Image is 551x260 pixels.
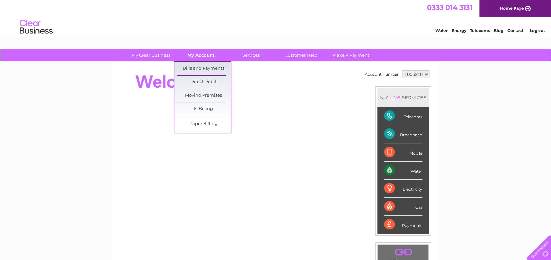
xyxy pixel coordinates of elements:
[380,247,427,258] a: .
[388,95,402,101] div: LIVE
[384,143,422,162] div: Mobile
[435,28,448,33] a: Water
[19,17,53,37] img: logo.png
[427,3,472,11] a: 0333 014 3131
[470,28,490,33] a: Telecoms
[363,69,400,80] td: Account number
[494,28,503,33] a: Blog
[177,118,231,131] a: Paper Billing
[384,107,422,125] div: Telecoms
[529,28,545,33] a: Log out
[384,162,422,180] div: Water
[452,28,466,33] a: Energy
[177,102,231,116] a: E-Billing
[324,49,378,61] a: Make A Payment
[377,88,429,107] div: MY SERVICES
[121,4,431,32] div: Clear Business is a trading name of Verastar Limited (registered in [GEOGRAPHIC_DATA] No. 3667643...
[177,89,231,102] a: Moving Premises
[124,49,178,61] a: My Clear Business
[177,62,231,75] a: Bills and Payments
[507,28,523,33] a: Contact
[384,125,422,143] div: Broadband
[177,76,231,89] a: Direct Debit
[384,198,422,216] div: Gas
[274,49,328,61] a: Customer Help
[384,180,422,198] div: Electricity
[384,216,422,233] div: Payments
[224,49,278,61] a: Services
[174,49,228,61] a: My Account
